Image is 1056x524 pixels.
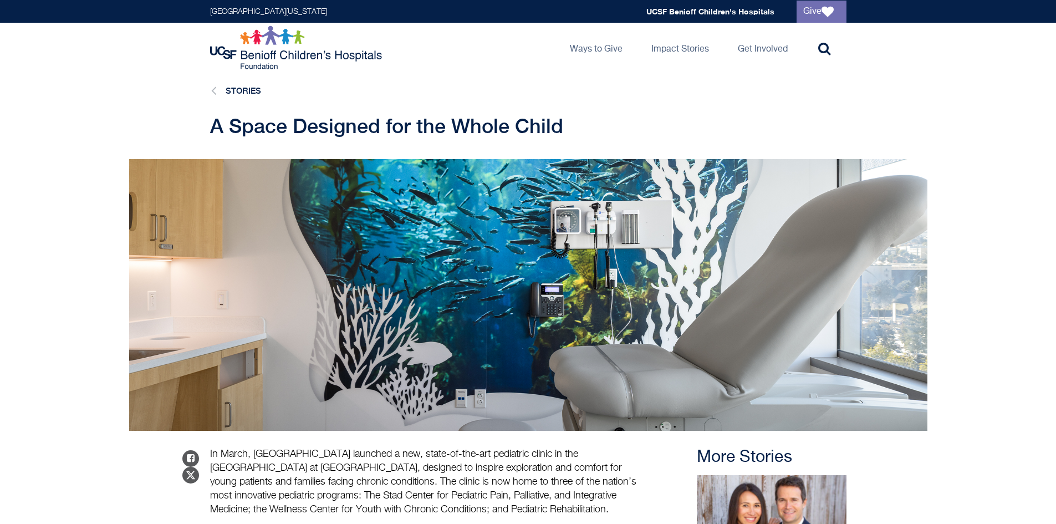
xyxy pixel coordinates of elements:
[210,26,385,70] img: Logo for UCSF Benioff Children's Hospitals Foundation
[226,86,261,95] a: Stories
[642,23,718,73] a: Impact Stories
[210,114,563,138] span: A Space Designed for the Whole Child
[561,23,631,73] a: Ways to Give
[797,1,846,23] a: Give
[210,8,327,16] a: [GEOGRAPHIC_DATA][US_STATE]
[729,23,797,73] a: Get Involved
[697,447,846,467] h2: More Stories
[646,7,774,16] a: UCSF Benioff Children's Hospitals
